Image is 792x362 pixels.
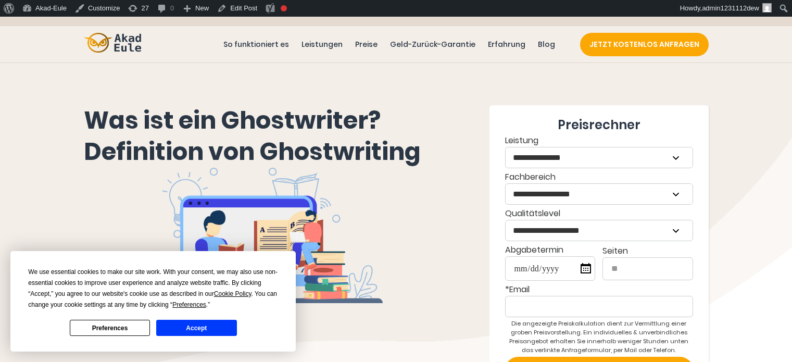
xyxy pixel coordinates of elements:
[505,116,693,134] div: Preisrechner
[281,5,287,11] div: Focus keyphrase not set
[505,170,693,205] label: Fachbereich
[214,290,252,297] span: Cookie Policy
[84,33,141,53] img: logo
[505,134,693,168] label: Leistung
[221,39,291,51] a: So funktioniert es
[505,283,693,317] label: *Email
[580,33,709,56] a: JETZT KOSTENLOS ANFRAGEN
[505,296,693,317] input: *Email
[505,243,595,281] label: Abgabetermin
[156,320,236,336] button: Accept
[486,39,527,51] a: Erfahrung
[506,147,693,168] select: Leistung
[505,256,595,281] input: Abgabetermin
[505,319,693,355] div: Die angezeigte Preiskalkulation dient zur Vermittlung einer groben Preisvorstellung. Ein individu...
[28,267,278,310] div: We use essential cookies to make our site work. With your consent, we may also use non-essential ...
[388,39,477,51] a: Geld-Zurück-Garantie
[353,39,380,51] a: Preise
[172,301,206,308] span: Preferences
[505,207,693,241] div: Qualitätslevel
[602,245,628,257] span: Seiten
[702,4,759,12] span: admin1231112dew
[506,184,693,204] select: Fachbereich
[70,320,150,336] button: Preferences
[84,105,443,168] h1: Was ist ein Ghostwriter? Definition von Ghostwriting
[299,39,345,51] a: Leistungen
[536,39,557,51] a: Blog
[10,251,296,352] div: Cookie Consent Prompt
